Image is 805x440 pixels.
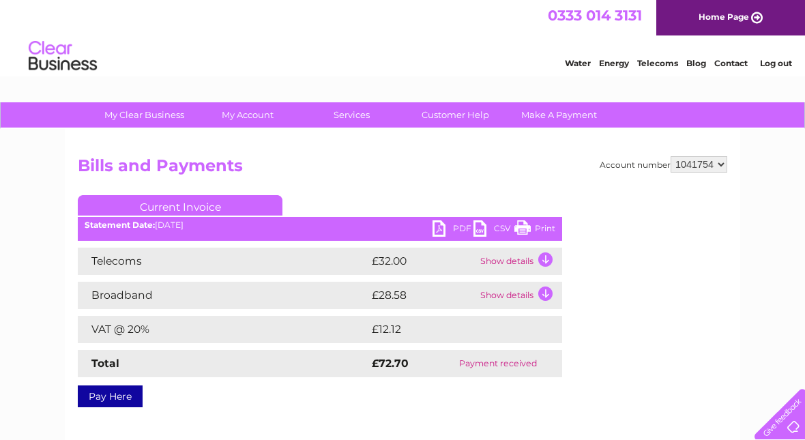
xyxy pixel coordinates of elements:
td: Payment received [435,350,562,377]
div: [DATE] [78,220,562,230]
a: Customer Help [399,102,512,128]
b: Statement Date: [85,220,155,230]
div: Account number [600,156,727,173]
a: Log out [760,58,792,68]
td: £32.00 [368,248,477,275]
strong: Total [91,357,119,370]
a: Current Invoice [78,195,282,216]
a: Blog [686,58,706,68]
td: Broadband [78,282,368,309]
td: £12.12 [368,316,531,343]
a: 0333 014 3131 [548,7,642,24]
td: Telecoms [78,248,368,275]
a: Contact [714,58,748,68]
div: Clear Business is a trading name of Verastar Limited (registered in [GEOGRAPHIC_DATA] No. 3667643... [81,8,726,66]
a: Telecoms [637,58,678,68]
a: Energy [599,58,629,68]
td: £28.58 [368,282,477,309]
a: Water [565,58,591,68]
strong: £72.70 [372,357,409,370]
td: Show details [477,282,562,309]
a: Make A Payment [503,102,615,128]
h2: Bills and Payments [78,156,727,182]
a: Services [295,102,408,128]
a: PDF [433,220,473,240]
a: My Account [192,102,304,128]
td: VAT @ 20% [78,316,368,343]
img: logo.png [28,35,98,77]
a: Print [514,220,555,240]
a: Pay Here [78,385,143,407]
a: My Clear Business [88,102,201,128]
td: Show details [477,248,562,275]
a: CSV [473,220,514,240]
